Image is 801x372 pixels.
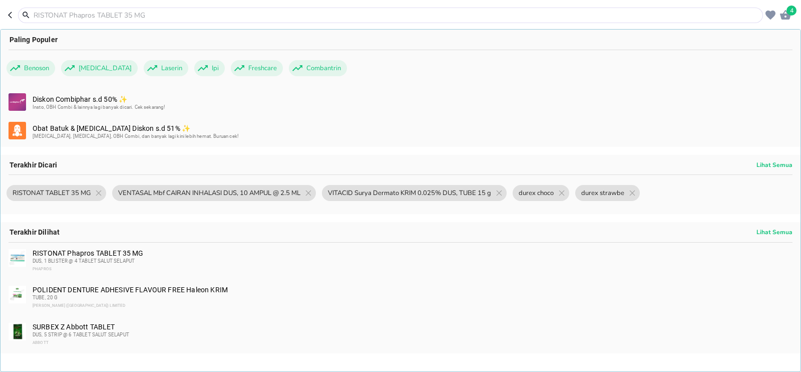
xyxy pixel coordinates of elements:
span: [MEDICAL_DATA] [73,60,138,76]
div: Laserin [144,60,188,76]
div: Freshcare [231,60,283,76]
div: VENTASAL Mbf CAIRAN INHALASI DUS, 10 AMPUL @ 2.5 ML [112,185,316,201]
span: VITACID Surya Dermato KRIM 0.025% DUS, TUBE 15 g [322,185,497,201]
span: durex strawbe [575,185,630,201]
span: [MEDICAL_DATA], [MEDICAL_DATA], OBH Combi, dan banyak lagi kini lebih hemat. Buruan cek! [33,133,239,139]
div: Diskon Combiphar s.d 50% ✨ [33,95,791,111]
div: RISTONAT TABLET 35 MG [7,185,106,201]
div: SURBEX Z Abbott TABLET [33,323,791,347]
div: [MEDICAL_DATA] [61,60,138,76]
div: Obat Batuk & [MEDICAL_DATA] Diskon s.d 51% ✨ [33,124,791,140]
button: 4 [778,8,793,23]
span: DUS, 5 STRIP @ 6 TABLET SALUT SELAPUT [33,332,129,337]
div: durex choco [513,185,569,201]
span: ABBOTT [33,340,49,345]
span: VENTASAL Mbf CAIRAN INHALASI DUS, 10 AMPUL @ 2.5 ML [112,185,306,201]
span: 4 [786,6,796,16]
span: Laserin [155,60,188,76]
span: Benoson [18,60,55,76]
span: durex choco [513,185,560,201]
p: Lihat Semua [756,228,792,236]
div: POLIDENT DENTURE ADHESIVE FLAVOUR FREE Haleon KRIM [33,286,791,310]
div: Terakhir Dilihat [1,222,800,242]
span: Ipi [206,60,225,76]
div: Terakhir Dicari [1,155,800,175]
div: Benoson [7,60,55,76]
div: RISTONAT Phapros TABLET 35 MG [33,249,791,273]
span: Insto, OBH Combi & lainnya lagi banyak dicari. Cek sekarang! [33,104,166,110]
span: [PERSON_NAME] ([GEOGRAPHIC_DATA]) LIMITED [33,303,126,308]
div: Combantrin [289,60,347,76]
img: 7d61cdf7-11f2-4e42-80ba-7b4e2ad80231.svg [9,93,26,111]
span: PHAPROS [33,267,52,271]
span: RISTONAT TABLET 35 MG [7,185,97,201]
p: Lihat Semua [756,161,792,169]
span: TUBE, 20 G [33,295,58,300]
span: Freshcare [242,60,283,76]
span: DUS, 1 BLISTER @ 4 TABLET SALUT SELAPUT [33,258,135,264]
div: Paling Populer [1,30,800,50]
div: durex strawbe [575,185,640,201]
div: VITACID Surya Dermato KRIM 0.025% DUS, TUBE 15 g [322,185,507,201]
input: RISTONAT Phapros TABLET 35 MG [33,10,760,21]
span: Combantrin [300,60,347,76]
div: Ipi [194,60,225,76]
img: bf3c15e8-4dfe-463f-b651-92c7aa8c02bc.svg [9,122,26,139]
